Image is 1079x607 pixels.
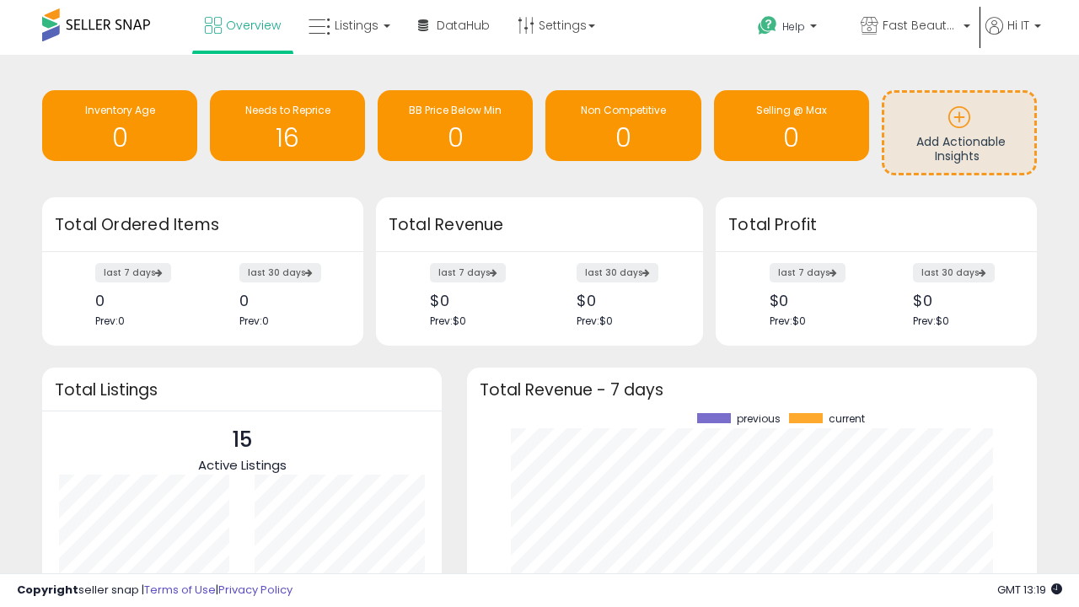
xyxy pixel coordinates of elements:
a: Selling @ Max 0 [714,90,869,161]
span: Non Competitive [581,103,666,117]
a: BB Price Below Min 0 [378,90,533,161]
span: Active Listings [198,456,287,474]
span: Needs to Reprice [245,103,330,117]
h1: 0 [554,124,692,152]
div: $0 [577,292,674,309]
span: Hi IT [1007,17,1029,34]
p: 15 [198,424,287,456]
a: Privacy Policy [218,582,293,598]
i: Get Help [757,15,778,36]
span: Add Actionable Insights [916,133,1006,165]
a: Hi IT [985,17,1041,55]
label: last 7 days [770,263,845,282]
span: Listings [335,17,378,34]
span: Prev: $0 [770,314,806,328]
span: Prev: 0 [95,314,125,328]
div: $0 [770,292,864,309]
span: current [829,413,865,425]
a: Inventory Age 0 [42,90,197,161]
h3: Total Listings [55,384,429,396]
div: $0 [913,292,1007,309]
a: Terms of Use [144,582,216,598]
div: seller snap | | [17,583,293,599]
h1: 16 [218,124,357,152]
span: Fast Beauty ([GEOGRAPHIC_DATA]) [883,17,958,34]
a: Non Competitive 0 [545,90,701,161]
span: BB Price Below Min [409,103,502,117]
a: Needs to Reprice 16 [210,90,365,161]
div: 0 [95,292,190,309]
label: last 30 days [239,263,321,282]
span: Prev: $0 [430,314,466,328]
a: Help [744,3,845,55]
label: last 30 days [913,263,995,282]
div: $0 [430,292,527,309]
span: 2025-09-16 13:19 GMT [997,582,1062,598]
a: Add Actionable Insights [884,93,1034,173]
span: Overview [226,17,281,34]
h3: Total Ordered Items [55,213,351,237]
span: Inventory Age [85,103,155,117]
h3: Total Profit [728,213,1024,237]
span: previous [737,413,781,425]
h3: Total Revenue - 7 days [480,384,1024,396]
h3: Total Revenue [389,213,690,237]
span: Prev: $0 [577,314,613,328]
span: DataHub [437,17,490,34]
h1: 0 [722,124,861,152]
label: last 30 days [577,263,658,282]
h1: 0 [386,124,524,152]
span: Selling @ Max [756,103,827,117]
label: last 7 days [430,263,506,282]
span: Help [782,19,805,34]
label: last 7 days [95,263,171,282]
span: Prev: $0 [913,314,949,328]
h1: 0 [51,124,189,152]
strong: Copyright [17,582,78,598]
span: Prev: 0 [239,314,269,328]
div: 0 [239,292,334,309]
